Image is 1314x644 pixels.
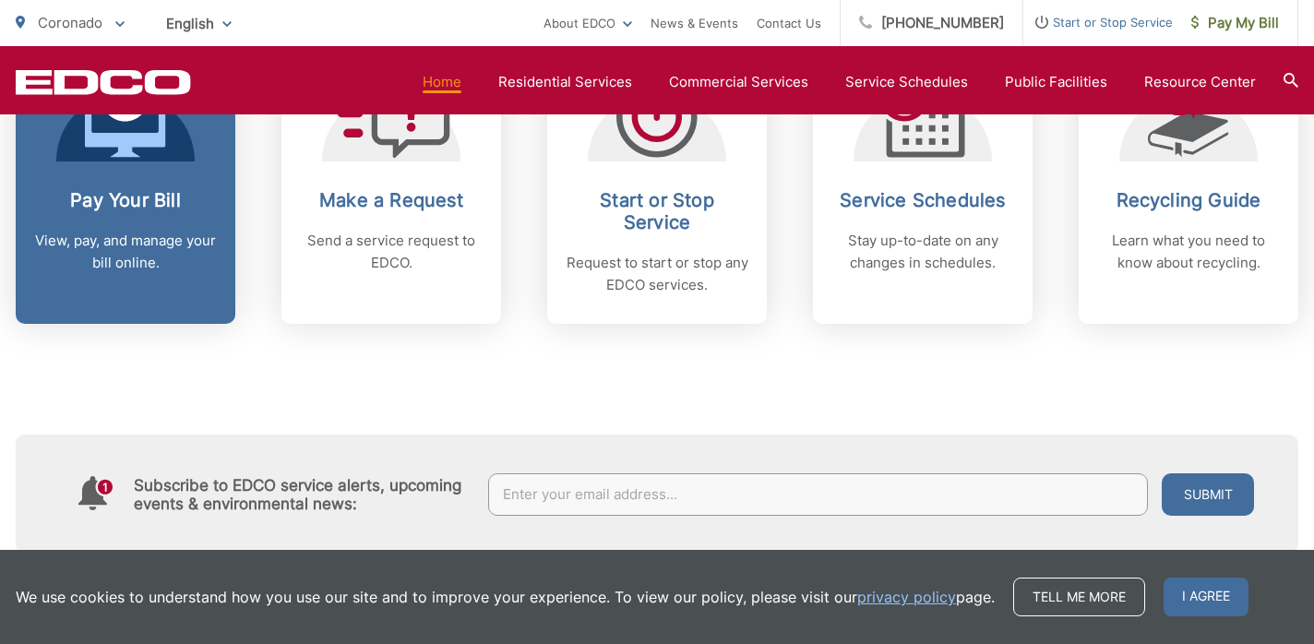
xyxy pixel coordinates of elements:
a: Contact Us [757,12,821,34]
a: Residential Services [498,71,632,93]
span: English [152,7,245,40]
a: Resource Center [1144,71,1256,93]
a: Pay Your Bill View, pay, and manage your bill online. [16,42,235,324]
span: Coronado [38,14,102,31]
a: News & Events [651,12,738,34]
h2: Make a Request [300,189,483,211]
p: We use cookies to understand how you use our site and to improve your experience. To view our pol... [16,586,995,608]
p: Stay up-to-date on any changes in schedules. [831,230,1014,274]
p: Learn what you need to know about recycling. [1097,230,1280,274]
a: Tell me more [1013,578,1145,616]
p: Send a service request to EDCO. [300,230,483,274]
h4: Subscribe to EDCO service alerts, upcoming events & environmental news: [134,476,470,513]
a: Commercial Services [669,71,808,93]
h2: Pay Your Bill [34,189,217,211]
a: Service Schedules [845,71,968,93]
a: About EDCO [544,12,632,34]
h2: Service Schedules [831,189,1014,211]
span: Pay My Bill [1191,12,1279,34]
input: Enter your email address... [488,473,1149,516]
p: Request to start or stop any EDCO services. [566,252,748,296]
a: privacy policy [857,586,956,608]
a: Recycling Guide Learn what you need to know about recycling. [1079,42,1298,324]
a: EDCD logo. Return to the homepage. [16,69,191,95]
a: Make a Request Send a service request to EDCO. [281,42,501,324]
h2: Recycling Guide [1097,189,1280,211]
a: Service Schedules Stay up-to-date on any changes in schedules. [813,42,1033,324]
h2: Start or Stop Service [566,189,748,233]
a: Public Facilities [1005,71,1107,93]
span: I agree [1164,578,1248,616]
button: Submit [1162,473,1254,516]
a: Home [423,71,461,93]
p: View, pay, and manage your bill online. [34,230,217,274]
